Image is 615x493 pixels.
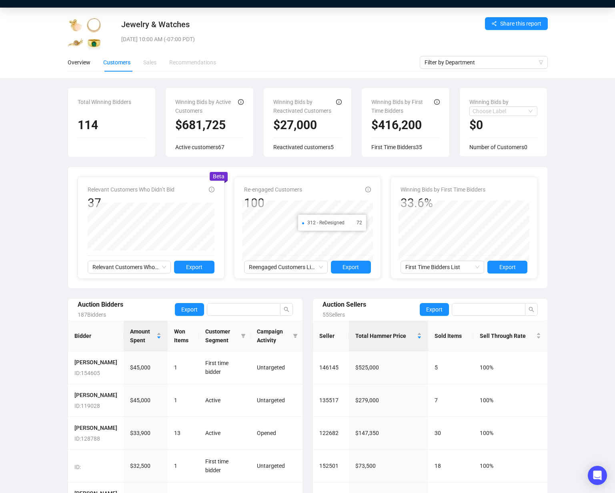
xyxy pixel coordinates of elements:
[434,99,440,105] span: info-circle
[168,384,199,417] td: 1
[86,17,102,33] img: 2_01.jpg
[250,351,302,384] td: Untargeted
[401,186,485,193] span: Winning Bids by First Time Bidders
[199,351,250,384] td: First time bidder
[68,35,84,51] img: 3_01.jpg
[78,311,106,318] span: 187 Bidders
[68,321,124,351] th: Bidder
[175,303,204,316] button: Export
[291,325,299,346] span: filter
[74,464,81,470] span: ID:
[349,384,428,417] td: $279,000
[371,118,440,133] h2: $416,200
[485,17,548,30] button: Share this report
[103,58,130,67] div: Customers
[323,311,345,318] span: 55 Sellers
[213,173,224,180] span: Beta
[186,263,202,271] span: Export
[588,466,607,485] div: Open Intercom Messenger
[323,299,420,309] div: Auction Sellers
[349,417,428,450] td: $147,350
[241,333,246,338] span: filter
[349,321,428,351] th: Total Hammer Price
[499,263,516,271] span: Export
[74,423,117,432] h4: [PERSON_NAME]
[199,450,250,483] td: First time bidder
[124,351,168,384] td: $45,000
[244,186,302,193] span: Re-engaged Customers
[355,331,415,340] span: Total Hammer Price
[78,299,175,309] div: Auction Bidders
[343,263,359,271] span: Export
[473,417,547,450] td: 100%
[284,307,289,312] span: search
[469,118,538,133] h2: $0
[74,403,100,409] span: ID: 119028
[239,325,247,346] span: filter
[249,261,323,273] span: Reengaged Customers List
[68,58,90,67] div: Overview
[68,17,84,33] img: 1_01.jpg
[74,391,117,399] h4: [PERSON_NAME]
[168,450,199,483] td: 1
[426,305,443,314] span: Export
[336,99,342,105] span: info-circle
[169,58,216,67] div: Recommendations
[143,58,156,67] div: Sales
[209,187,214,192] span: info-circle
[469,99,509,105] span: Winning Bids by
[174,261,214,273] button: Export
[121,19,416,30] div: Jewelry & Watches
[473,351,547,384] td: 100%
[529,307,534,312] span: search
[74,370,100,376] span: ID: 154605
[273,98,336,113] div: Winning Bids by Reactivated Customers
[313,417,349,450] td: 122682
[74,435,100,442] span: ID: 128788
[168,321,199,351] th: Won Items
[244,196,302,211] div: 100
[175,98,238,113] div: Winning Bids by Active Customers
[88,186,174,193] span: Relevant Customers Who Didn’t Bid
[86,35,102,51] img: 4_01.jpg
[130,327,155,345] span: Amount Spent
[401,196,485,211] div: 33.6%
[487,261,527,273] button: Export
[365,187,371,192] span: info-circle
[199,417,250,450] td: Active
[250,417,302,450] td: Opened
[428,351,473,384] td: 5
[313,321,349,351] th: Seller
[74,358,117,367] h4: [PERSON_NAME]
[92,261,166,273] span: Relevant Customers Who Didn’t Bid
[473,384,547,417] td: 100%
[428,417,473,450] td: 30
[199,384,250,417] td: Active
[480,331,534,340] span: Sell Through Rate
[349,450,428,483] td: $73,500
[168,351,199,384] td: 1
[371,98,434,113] div: Winning Bids by First Time Bidders
[250,384,302,417] td: Untargeted
[331,261,371,273] button: Export
[428,384,473,417] td: 7
[428,450,473,483] td: 18
[473,321,547,351] th: Sell Through Rate
[238,99,244,105] span: info-circle
[302,219,362,227] li: 312 - ReDesigned
[78,118,146,133] h2: 114
[491,21,497,26] span: share-alt
[371,144,422,150] span: First Time Bidders 35
[88,196,174,211] div: 37
[500,19,541,28] span: Share this report
[405,261,479,273] span: First Time Bidders List
[124,321,168,351] th: Amount Spent
[124,450,168,483] td: $32,500
[425,56,543,68] span: Filter by Department
[293,333,298,338] span: filter
[257,327,289,345] span: Campaign Activity
[168,417,199,450] td: 13
[121,35,416,44] div: [DATE] 10:00 AM (-07:00 PDT)
[175,118,244,133] h2: $681,725
[124,384,168,417] td: $45,000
